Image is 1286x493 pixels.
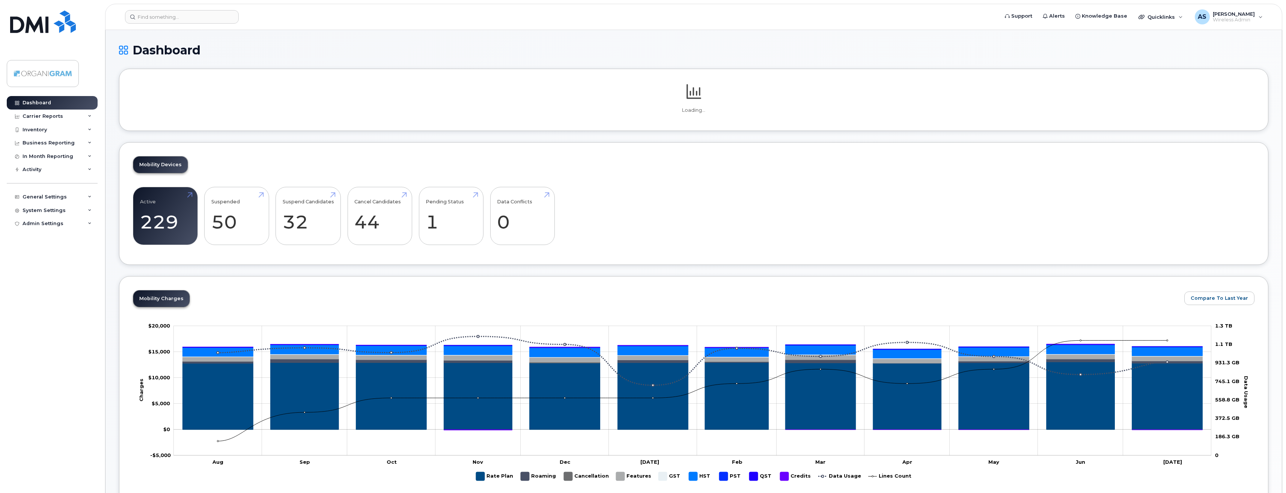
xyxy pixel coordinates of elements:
[749,469,773,484] g: QST
[732,459,742,465] tspan: Feb
[560,459,571,465] tspan: Dec
[133,290,190,307] a: Mobility Charges
[182,359,1202,364] g: Roaming
[473,459,483,465] tspan: Nov
[1215,397,1239,403] tspan: 558.8 GB
[902,459,912,465] tspan: Apr
[616,469,651,484] g: Features
[564,469,609,484] g: Cancellation
[476,469,513,484] g: Rate Plan
[1184,292,1254,305] button: Compare To Last Year
[1215,378,1239,384] tspan: 745.1 GB
[689,469,712,484] g: HST
[815,459,825,465] tspan: Mar
[1215,323,1232,329] tspan: 1.3 TB
[148,323,170,329] g: $0
[354,191,405,241] a: Cancel Candidates 44
[818,469,861,484] g: Data Usage
[182,344,1202,350] g: QST
[148,349,170,355] tspan: $15,000
[719,469,742,484] g: PST
[1191,295,1248,302] span: Compare To Last Year
[521,469,556,484] g: Roaming
[148,349,170,355] g: $0
[1163,459,1182,465] tspan: [DATE]
[1215,341,1232,347] tspan: 1.1 TB
[182,345,1202,350] g: PST
[476,469,911,484] g: Legend
[1076,459,1085,465] tspan: Jun
[497,191,548,241] a: Data Conflicts 0
[138,379,144,401] tspan: Charges
[1215,415,1239,421] tspan: 372.5 GB
[211,191,262,241] a: Suspended 50
[133,156,188,173] a: Mobility Devices
[150,452,171,458] tspan: -$5,000
[780,469,811,484] g: Credits
[387,459,397,465] tspan: Oct
[148,323,170,329] tspan: $20,000
[152,400,170,406] tspan: $5,000
[148,374,170,380] g: $0
[868,469,911,484] g: Lines Count
[150,452,171,458] g: $0
[1215,452,1218,458] tspan: 0
[182,362,1202,430] g: Rate Plan
[1243,376,1249,408] tspan: Data Usage
[1215,434,1239,440] tspan: 186.3 GB
[283,191,334,241] a: Suspend Candidates 32
[148,374,170,380] tspan: $10,000
[1215,360,1239,366] tspan: 931.3 GB
[152,400,170,406] g: $0
[212,459,223,465] tspan: Aug
[140,191,191,241] a: Active 229
[163,426,170,432] tspan: $0
[182,354,1202,359] g: GST
[988,459,999,465] tspan: May
[182,355,1202,363] g: Features
[300,459,310,465] tspan: Sep
[426,191,476,241] a: Pending Status 1
[182,345,1202,358] g: HST
[133,107,1254,114] p: Loading...
[640,459,659,465] tspan: [DATE]
[119,44,1268,57] h1: Dashboard
[658,469,681,484] g: GST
